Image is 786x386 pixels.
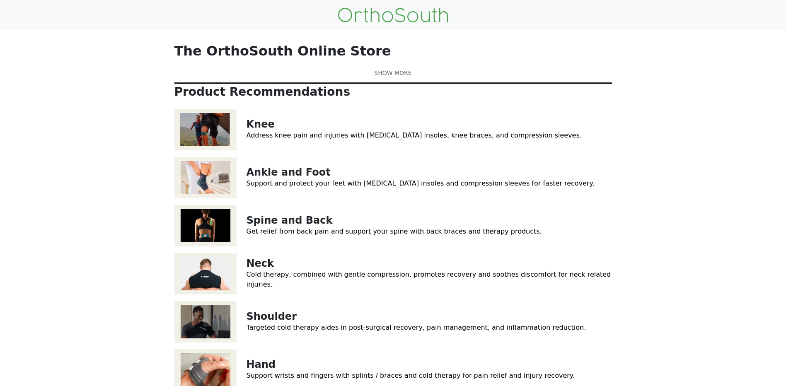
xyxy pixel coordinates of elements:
[174,157,237,198] img: Ankle and Foot
[174,301,237,343] img: Shoulder
[247,270,611,288] a: Cold therapy, combined with gentle compression, promotes recovery and soothes discomfort for neck...
[338,8,448,22] img: OrthoSouth
[247,166,331,178] a: Ankle and Foot
[247,227,542,235] a: Get relief from back pain and support your spine with back braces and therapy products.
[247,311,297,322] a: Shoulder
[174,43,612,59] p: The OrthoSouth Online Store
[247,118,275,130] a: Knee
[247,359,276,370] a: Hand
[174,109,237,150] img: Knee
[174,85,612,99] p: Product Recommendations
[247,323,586,331] a: Targeted cold therapy aides in post-surgical recovery, pain management, and inflammation reduction.
[247,131,582,139] a: Address knee pain and injuries with [MEDICAL_DATA] insoles, knee braces, and compression sleeves.
[247,215,333,226] a: Spine and Back
[247,179,595,187] a: Support and protect your feet with [MEDICAL_DATA] insoles and compression sleeves for faster reco...
[174,253,237,294] img: Neck
[247,372,575,379] a: Support wrists and fingers with splints / braces and cold therapy for pain relief and injury reco...
[174,205,237,246] img: Spine and Back
[247,258,274,269] a: Neck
